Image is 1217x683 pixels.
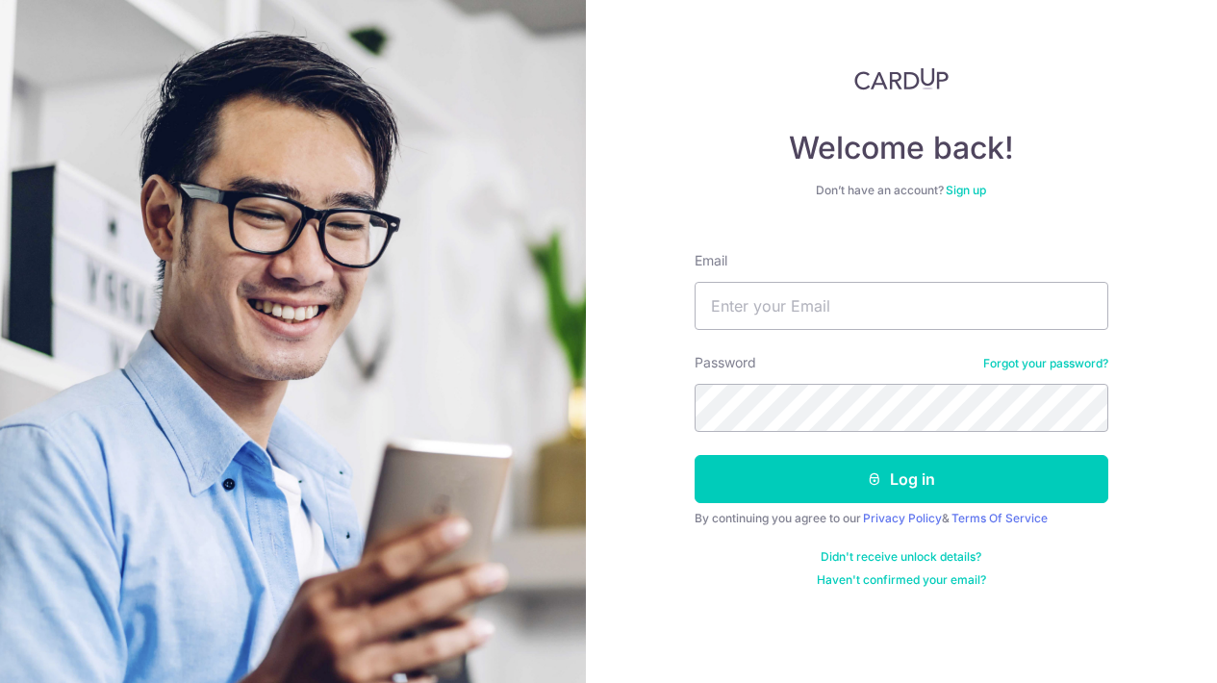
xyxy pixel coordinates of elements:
div: By continuing you agree to our & [695,511,1108,526]
h4: Welcome back! [695,129,1108,167]
a: Didn't receive unlock details? [821,549,981,565]
div: Don’t have an account? [695,183,1108,198]
a: Haven't confirmed your email? [817,572,986,588]
button: Log in [695,455,1108,503]
label: Password [695,353,756,372]
input: Enter your Email [695,282,1108,330]
a: Privacy Policy [863,511,942,525]
label: Email [695,251,727,270]
a: Terms Of Service [951,511,1048,525]
a: Forgot your password? [983,356,1108,371]
a: Sign up [946,183,986,197]
img: CardUp Logo [854,67,949,90]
